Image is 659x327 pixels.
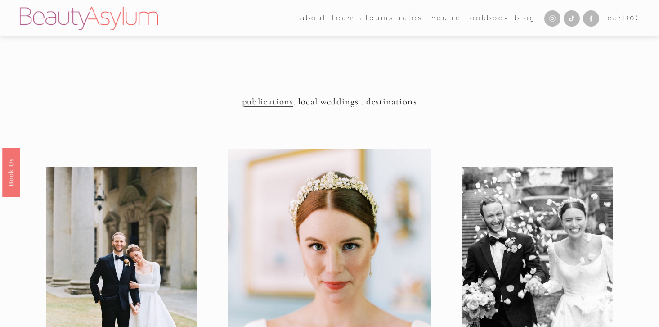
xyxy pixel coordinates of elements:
span: 0 [630,14,636,22]
a: Blog [515,11,535,25]
span: team [332,12,355,24]
a: Inquire [428,11,462,25]
a: Rates [399,11,423,25]
a: TikTok [564,10,580,27]
a: Book Us [2,148,20,197]
a: Cart(0) [608,12,639,24]
span: ( ) [627,14,639,22]
img: Beauty Asylum | Bridal Hair &amp; Makeup Charlotte &amp; Atlanta [20,7,158,30]
a: folder dropdown [332,11,355,25]
a: publications [242,96,293,107]
span: about [300,12,327,24]
a: Facebook [583,10,599,27]
h4: . local weddings . destinations [20,96,639,107]
a: Instagram [544,10,560,27]
a: folder dropdown [300,11,327,25]
a: Lookbook [466,11,509,25]
a: albums [360,11,394,25]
